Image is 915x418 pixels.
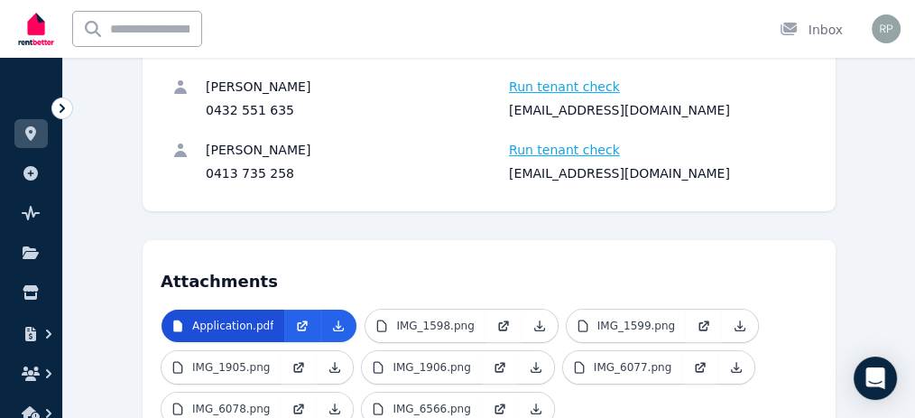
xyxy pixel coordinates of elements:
[686,310,722,342] a: Open in new Tab
[206,141,504,159] div: [PERSON_NAME]
[509,164,807,182] div: [EMAIL_ADDRESS][DOMAIN_NAME]
[161,258,818,294] h4: Attachments
[192,319,273,333] p: Application.pdf
[192,360,270,375] p: IMG_1905.png
[522,310,558,342] a: Download Attachment
[485,310,522,342] a: Open in new Tab
[518,351,554,384] a: Download Attachment
[393,360,470,375] p: IMG_1906.png
[162,310,284,342] a: Application.pdf
[482,351,518,384] a: Open in new Tab
[192,402,270,416] p: IMG_6078.png
[14,6,58,51] img: RentBetter
[317,351,353,384] a: Download Attachment
[597,319,675,333] p: IMG_1599.png
[393,402,470,416] p: IMG_6566.png
[854,357,897,400] div: Open Intercom Messenger
[567,310,686,342] a: IMG_1599.png
[281,351,317,384] a: Open in new Tab
[362,351,481,384] a: IMG_1906.png
[718,351,754,384] a: Download Attachment
[509,101,807,119] div: [EMAIL_ADDRESS][DOMAIN_NAME]
[872,14,901,43] img: roneel prasad
[206,78,504,96] div: [PERSON_NAME]
[682,351,718,384] a: Open in new Tab
[162,351,281,384] a: IMG_1905.png
[396,319,474,333] p: IMG_1598.png
[320,310,356,342] a: Download Attachment
[594,360,671,375] p: IMG_6077.png
[509,78,620,96] span: Run tenant check
[780,21,843,39] div: Inbox
[722,310,758,342] a: Download Attachment
[509,141,620,159] span: Run tenant check
[365,310,485,342] a: IMG_1598.png
[206,101,504,119] div: 0432 551 635
[284,310,320,342] a: Open in new Tab
[206,164,504,182] div: 0413 735 258
[563,351,682,384] a: IMG_6077.png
